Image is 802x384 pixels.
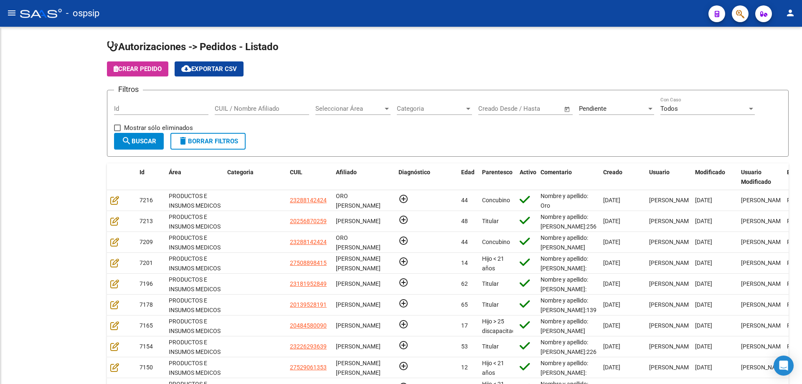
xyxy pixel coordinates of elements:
[741,197,786,203] span: [PERSON_NAME]
[290,197,327,203] span: 23288142424
[482,218,499,224] span: Titular
[114,84,143,95] h3: Filtros
[649,169,670,175] span: Usuario
[649,364,694,371] span: [PERSON_NAME]
[140,197,153,203] span: 7216
[695,301,712,308] span: [DATE]
[140,343,153,350] span: 7154
[741,239,786,245] span: [PERSON_NAME]
[741,301,786,308] span: [PERSON_NAME]
[114,133,164,150] button: Buscar
[336,193,381,209] span: ORO [PERSON_NAME]
[336,322,381,329] span: [PERSON_NAME]
[395,163,458,191] datatable-header-cell: Diagnóstico
[169,318,221,334] span: PRODUCTOS E INSUMOS MEDICOS
[336,218,381,224] span: [PERSON_NAME]
[603,259,620,266] span: [DATE]
[178,136,188,146] mat-icon: delete
[741,169,771,185] span: Usuario Modificado
[461,301,468,308] span: 65
[290,322,327,329] span: 20484580090
[695,259,712,266] span: [DATE]
[136,163,165,191] datatable-header-cell: Id
[169,234,221,251] span: PRODUCTOS E INSUMOS MEDICOS
[461,364,468,371] span: 12
[695,280,712,287] span: [DATE]
[458,163,479,191] datatable-header-cell: Edad
[478,105,512,112] input: Fecha inicio
[181,64,191,74] mat-icon: cloud_download
[124,123,193,133] span: Mostrar sólo eliminados
[482,318,519,334] span: Hijo > 25 discapacitado
[336,234,381,251] span: ORO [PERSON_NAME]
[649,322,694,329] span: [PERSON_NAME]
[541,234,590,317] span: Nombre y apellido: [PERSON_NAME] Dni:28814242 Paciente internada en el Sanatorio San [PERSON_NAME...
[649,239,694,245] span: [PERSON_NAME]
[603,364,620,371] span: [DATE]
[741,322,786,329] span: [PERSON_NAME]
[332,163,395,191] datatable-header-cell: Afiliado
[738,163,784,191] datatable-header-cell: Usuario Modificado
[224,163,287,191] datatable-header-cell: Categoria
[461,343,468,350] span: 53
[579,105,607,112] span: Pendiente
[541,214,613,296] span: Nombre y apellido: [PERSON_NAME]:25687025 Dirección: [STREET_ADDRESS][PERSON_NAME] Teléfono Mio [...
[169,255,221,272] span: PRODUCTOS E INSUMOS MEDICOS
[541,255,643,310] span: Nombre y apellido: [PERSON_NAME]: 50889841 Dirección: [STREET_ADDRESS][PERSON_NAME]: [PHONE_NUMBE...
[169,339,221,355] span: PRODUCTOS E INSUMOS MEDICOS
[398,319,409,329] mat-icon: add_circle_outline
[603,343,620,350] span: [DATE]
[107,41,279,53] span: Autorizaciones -> Pedidos - Listado
[520,105,560,112] input: Fecha fin
[140,322,153,329] span: 7165
[695,322,712,329] span: [DATE]
[660,105,678,112] span: Todos
[785,8,795,18] mat-icon: person
[482,197,510,203] span: Concubino
[695,197,712,203] span: [DATE]
[336,280,381,287] span: [PERSON_NAME]
[603,322,620,329] span: [DATE]
[482,360,504,376] span: Hijo < 21 años
[169,276,221,292] span: PRODUCTOS E INSUMOS MEDICOS
[692,163,738,191] datatable-header-cell: Modificado
[290,169,302,175] span: CUIL
[563,104,572,114] button: Open calendar
[140,280,153,287] span: 7196
[537,163,600,191] datatable-header-cell: Comentario
[603,301,620,308] span: [DATE]
[398,340,409,350] mat-icon: add_circle_outline
[649,259,694,266] span: [PERSON_NAME]
[170,133,246,150] button: Borrar Filtros
[482,255,504,272] span: Hijo < 21 años
[114,65,162,73] span: Crear Pedido
[482,239,510,245] span: Concubino
[541,297,613,342] span: Nombre y apellido: [PERSON_NAME]:13952819 Solo para solicitar cotización Clínica San Dona
[336,343,381,350] span: [PERSON_NAME]
[649,343,694,350] span: [PERSON_NAME]
[695,169,725,175] span: Modificado
[695,239,712,245] span: [DATE]
[649,197,694,203] span: [PERSON_NAME]
[287,163,332,191] datatable-header-cell: CUIL
[541,339,613,355] span: Nombre y apellido: [PERSON_NAME]:22629363
[169,193,221,209] span: PRODUCTOS E INSUMOS MEDICOS
[169,214,221,230] span: PRODUCTOS E INSUMOS MEDICOS
[290,239,327,245] span: 23288142424
[140,364,153,371] span: 7150
[461,197,468,203] span: 44
[398,169,430,175] span: Diagnóstico
[479,163,516,191] datatable-header-cell: Parentesco
[336,301,381,308] span: [PERSON_NAME]
[646,163,692,191] datatable-header-cell: Usuario
[603,169,622,175] span: Creado
[315,105,383,112] span: Seleccionar Área
[290,280,327,287] span: 23181952849
[516,163,537,191] datatable-header-cell: Activo
[649,301,694,308] span: [PERSON_NAME]
[7,8,17,18] mat-icon: menu
[169,360,221,376] span: PRODUCTOS E INSUMOS MEDICOS
[774,356,794,376] div: Open Intercom Messenger
[169,169,181,175] span: Área
[603,218,620,224] span: [DATE]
